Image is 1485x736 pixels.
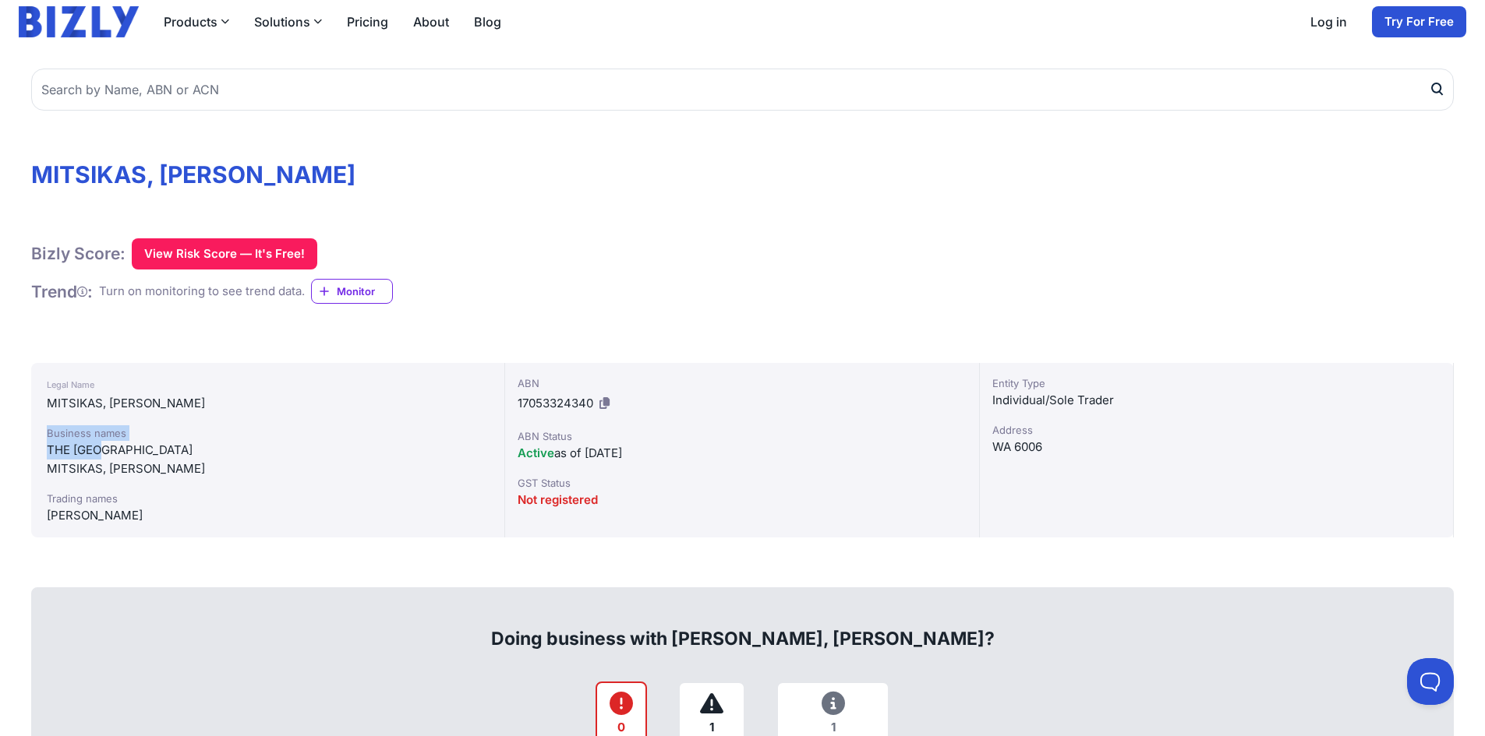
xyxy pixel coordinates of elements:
div: Address [992,422,1441,438]
div: Individual/Sole Trader [992,391,1441,410]
span: Monitor [337,283,392,299]
h1: Bizly Score: [31,243,126,264]
div: Turn on monitoring to see trend data. [99,283,305,301]
div: Entity Type [992,375,1441,391]
div: GST Status [518,475,966,491]
div: WA 6006 [992,438,1441,456]
iframe: Toggle Customer Support [1407,658,1454,705]
div: Trading names [47,491,489,506]
div: Business names [47,425,489,441]
a: Try For Free [1372,6,1466,37]
div: Doing business with [PERSON_NAME], [PERSON_NAME]? [48,601,1437,651]
div: ABN Status [518,428,966,444]
span: Not registered [518,492,598,507]
div: MITSIKAS, [PERSON_NAME] [47,460,489,478]
button: Solutions [254,12,322,31]
div: [PERSON_NAME] [47,506,489,525]
div: as of [DATE] [518,444,966,463]
a: About [413,12,449,31]
button: View Risk Score — It's Free! [132,238,317,269]
h1: MITSIKAS, [PERSON_NAME] [31,160,1454,188]
a: Pricing [347,12,388,31]
a: Blog [474,12,501,31]
a: Log in [1310,12,1347,31]
div: MITSIKAS, [PERSON_NAME] [47,394,489,413]
h1: Trend : [31,281,93,302]
input: Search by Name, ABN or ACN [31,69,1454,111]
span: 17053324340 [518,396,593,410]
div: THE [GEOGRAPHIC_DATA] [47,441,489,460]
div: Legal Name [47,375,489,394]
span: Active [518,445,554,460]
button: Products [164,12,229,31]
div: ABN [518,375,966,391]
a: Monitor [311,279,393,304]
